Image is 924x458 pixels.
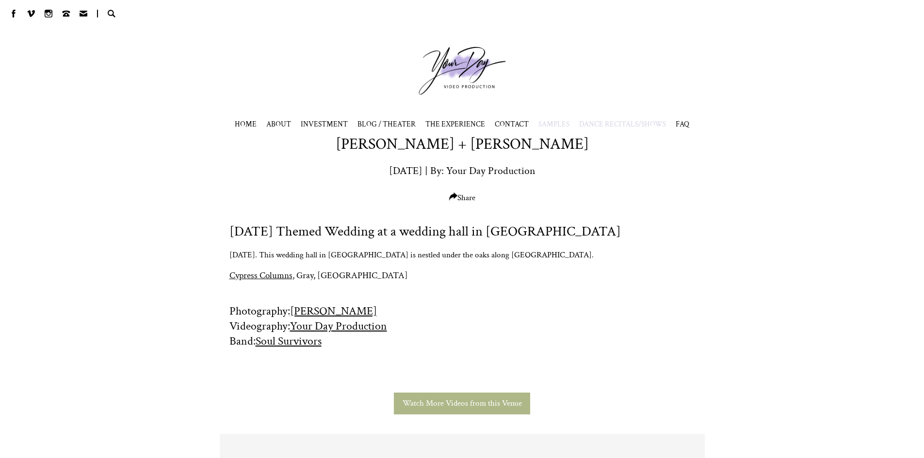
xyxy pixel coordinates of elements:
span: SAMPLES [538,119,569,129]
a: Your Day Production [290,318,387,333]
p: [DATE] | By: Your Day Production [389,164,535,178]
a: Soul Survivors [256,333,322,348]
a: CONTACT [495,119,529,129]
h1: [PERSON_NAME] + [PERSON_NAME] [336,134,589,154]
p: [DATE]. This wedding hall in [GEOGRAPHIC_DATA] is nestled under the oaks along [GEOGRAPHIC_DATA]. [229,250,695,260]
h3: , Gray, [GEOGRAPHIC_DATA] [229,269,695,294]
span: DANCE RECITALS/SHOWS [579,119,666,129]
h1: [DATE] Themed Wedding at a wedding hall in [GEOGRAPHIC_DATA] [229,222,695,240]
a: [PERSON_NAME] [290,303,377,318]
a: Watch More Videos from this Venue [394,393,530,415]
a: Your Day Production Logo [404,32,520,110]
a: BLOG / THEATER [357,119,416,129]
a: THE EXPERIENCE [425,119,485,129]
span: Share [449,192,475,203]
a: INVESTMENT [301,119,348,129]
a: HOME [235,119,257,129]
span: Watch More Videos from this Venue [403,398,522,409]
a: Cypress Columns [229,269,292,282]
a: FAQ [676,119,689,129]
h2: Photography: Videography: Band: [229,303,695,348]
a: ABOUT [266,119,291,129]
